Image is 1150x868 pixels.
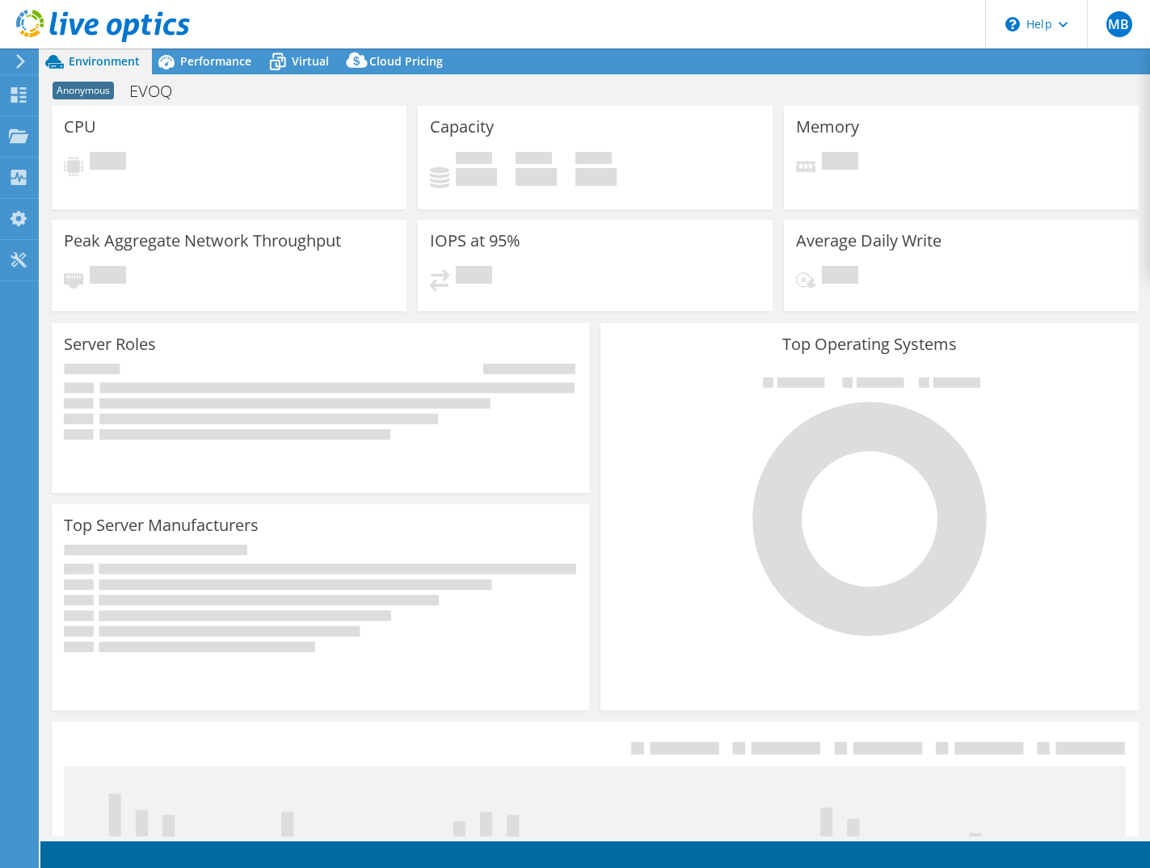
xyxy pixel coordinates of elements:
h3: Peak Aggregate Network Throughput [64,232,341,250]
h4: 0 GiB [516,168,557,186]
h4: 0 GiB [575,168,617,186]
span: Virtual [292,53,329,69]
span: Used [456,152,492,168]
span: Pending [822,266,858,288]
span: MB [1106,11,1132,37]
span: Cloud Pricing [369,53,443,69]
svg: \n [1005,17,1020,32]
span: Anonymous [53,82,114,99]
h3: Top Server Manufacturers [64,516,259,534]
span: Pending [90,266,126,288]
span: Total [575,152,612,168]
span: Environment [69,53,140,69]
h3: CPU [64,118,96,136]
h3: Top Operating Systems [613,335,1126,353]
h1: EVOQ [122,82,197,100]
span: Pending [822,152,858,174]
span: Performance [180,53,251,69]
h3: Memory [796,118,859,136]
span: Pending [456,266,492,288]
h3: IOPS at 95% [430,232,520,250]
span: Free [516,152,552,168]
h3: Server Roles [64,335,156,353]
span: Pending [90,152,126,174]
h4: 0 GiB [456,168,497,186]
h3: Capacity [430,118,494,136]
h3: Average Daily Write [796,232,941,250]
